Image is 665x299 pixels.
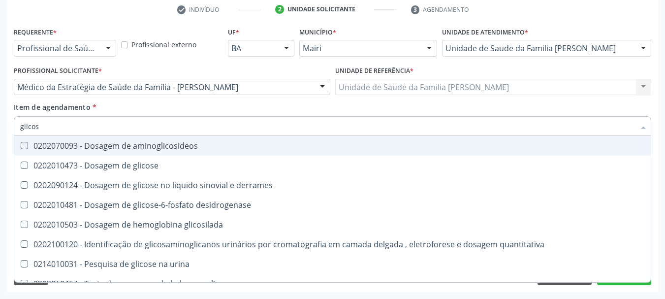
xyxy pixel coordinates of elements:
div: Unidade solicitante [287,5,355,14]
div: 2 [275,5,284,14]
label: Requerente [14,25,57,40]
label: Profissional Solicitante [14,64,102,79]
div: 0202010503 - Dosagem de hemoglobina glicosilada [20,221,645,229]
div: 0202010473 - Dosagem de glicose [20,162,645,169]
div: 0202010481 - Dosagem de glicose-6-fosfato desidrogenase [20,201,645,209]
div: 0202100120 - Identificação de glicosaminoglicanos urinários por cromatografia em camada delgada ,... [20,240,645,248]
span: Mairi [303,43,417,53]
span: Item de agendamento [14,102,91,112]
div: 0214010031 - Pesquisa de glicose na urina [20,260,645,268]
span: Profissional de Saúde [17,43,96,53]
label: UF [228,25,239,40]
label: Unidade de referência [335,64,413,79]
span: BA [231,43,274,53]
div: 0202090124 - Dosagem de glicose no liquido sinovial e derrames [20,181,645,189]
span: Médico da Estratégia de Saúde da Família - [PERSON_NAME] [17,82,310,92]
div: 0202070093 - Dosagem de aminoglicosideos [20,142,645,150]
label: Profissional externo [131,39,196,50]
span: Unidade de Saude da Familia [PERSON_NAME] [445,43,631,53]
input: Buscar por procedimentos [20,116,635,136]
div: 0202060454 - Teste de supressao do hgh apos glicose [20,280,645,288]
label: Município [299,25,336,40]
label: Unidade de atendimento [442,25,528,40]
